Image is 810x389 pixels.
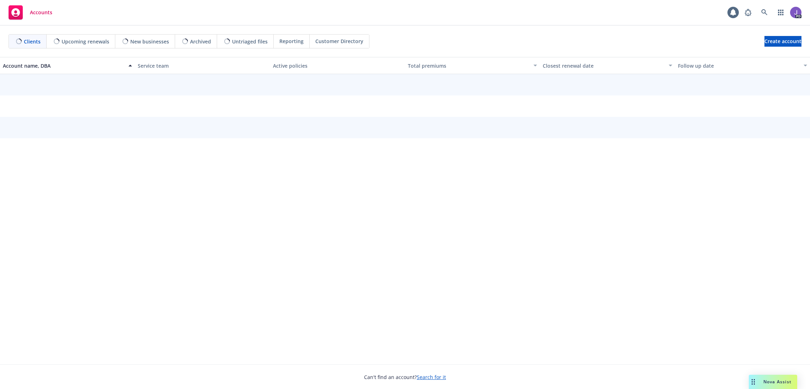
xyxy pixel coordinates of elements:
span: Nova Assist [763,379,791,385]
button: Nova Assist [749,375,797,389]
button: Total premiums [405,57,540,74]
a: Search for it [417,374,446,380]
a: Report a Bug [741,5,755,20]
span: Archived [190,38,211,45]
div: Total premiums [408,62,529,69]
span: Customer Directory [315,37,363,45]
a: Accounts [6,2,55,22]
span: Create account [764,35,801,48]
div: Drag to move [749,375,758,389]
div: Active policies [273,62,402,69]
div: Follow up date [678,62,799,69]
span: New businesses [130,38,169,45]
button: Closest renewal date [540,57,675,74]
span: Clients [24,38,41,45]
a: Create account [764,36,801,47]
div: Closest renewal date [543,62,664,69]
div: Service team [138,62,267,69]
button: Active policies [270,57,405,74]
a: Switch app [774,5,788,20]
div: Account name, DBA [3,62,124,69]
span: Accounts [30,10,52,15]
span: Reporting [279,37,304,45]
img: photo [790,7,801,18]
button: Follow up date [675,57,810,74]
button: Service team [135,57,270,74]
a: Search [757,5,772,20]
span: Upcoming renewals [62,38,109,45]
span: Untriaged files [232,38,268,45]
span: Can't find an account? [364,373,446,381]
